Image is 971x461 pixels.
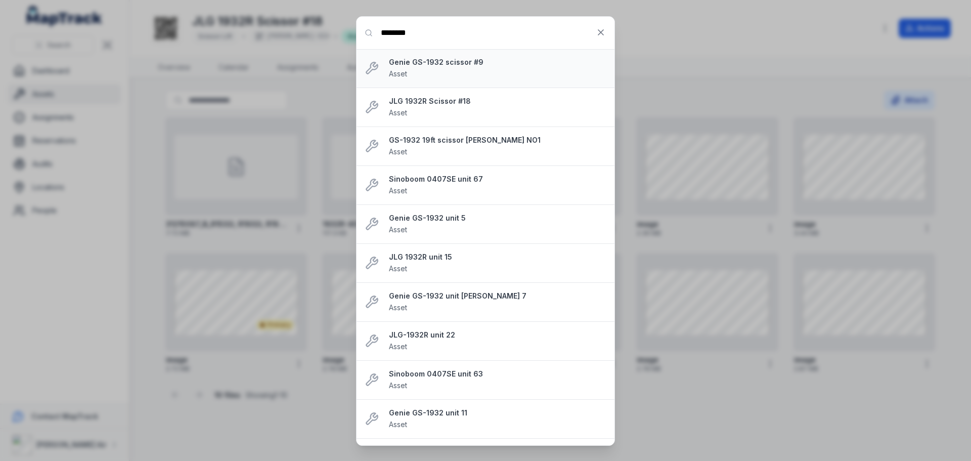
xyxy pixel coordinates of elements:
span: Asset [389,381,407,390]
a: JLG 1932R unit 15Asset [389,252,606,274]
strong: Sinoboom 0407SE unit 63 [389,369,606,379]
a: Sinoboom 0407SE unit 67Asset [389,174,606,196]
span: Asset [389,108,407,117]
a: Genie GS-1932 unit 5Asset [389,213,606,235]
span: Asset [389,342,407,351]
a: Genie GS-1932 scissor #9Asset [389,57,606,79]
a: JLG 1932R Scissor #18Asset [389,96,606,118]
a: JLG-1932R unit 22Asset [389,330,606,352]
span: Asset [389,420,407,429]
span: Asset [389,264,407,273]
strong: JLG 1932R Scissor #18 [389,96,606,106]
strong: Sinoboom 0407SE unit 67 [389,174,606,184]
strong: Genie GS-1932 unit 11 [389,408,606,418]
span: Asset [389,69,407,78]
strong: Genie GS-1932 unit 5 [389,213,606,223]
span: Asset [389,225,407,234]
strong: JLG-1932R unit 22 [389,330,606,340]
a: Genie GS-1932 unit 11Asset [389,408,606,430]
span: Asset [389,303,407,312]
a: Genie GS-1932 unit [PERSON_NAME] 7Asset [389,291,606,313]
span: Asset [389,147,407,156]
a: GS-1932 19ft scissor [PERSON_NAME] NO1Asset [389,135,606,157]
strong: JLG 1932R unit 15 [389,252,606,262]
a: Sinoboom 0407SE unit 63Asset [389,369,606,391]
strong: GS-1932 19ft scissor [PERSON_NAME] NO1 [389,135,606,145]
strong: Genie GS-1932 scissor #9 [389,57,606,67]
strong: Genie GS-1932 unit [PERSON_NAME] 7 [389,291,606,301]
span: Asset [389,186,407,195]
